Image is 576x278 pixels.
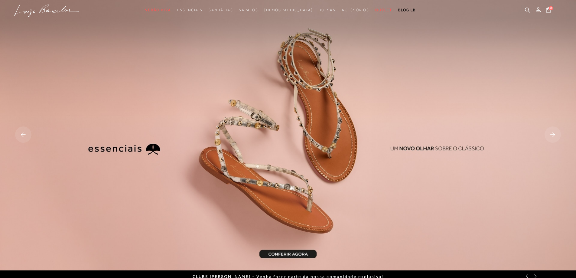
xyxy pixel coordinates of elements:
span: Bolsas [319,8,336,12]
button: 0 [544,7,553,15]
span: Essenciais [177,8,203,12]
a: categoryNavScreenReaderText [239,5,258,16]
span: Acessórios [342,8,369,12]
a: categoryNavScreenReaderText [375,5,392,16]
a: categoryNavScreenReaderText [319,5,336,16]
span: Sapatos [239,8,258,12]
a: BLOG LB [398,5,416,16]
a: categoryNavScreenReaderText [209,5,233,16]
span: Sandálias [209,8,233,12]
a: noSubCategoriesText [264,5,313,16]
span: Outlet [375,8,392,12]
span: 0 [549,6,553,10]
a: categoryNavScreenReaderText [342,5,369,16]
a: categoryNavScreenReaderText [177,5,203,16]
a: categoryNavScreenReaderText [145,5,171,16]
span: Verão Viva [145,8,171,12]
span: [DEMOGRAPHIC_DATA] [264,8,313,12]
span: BLOG LB [398,8,416,12]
